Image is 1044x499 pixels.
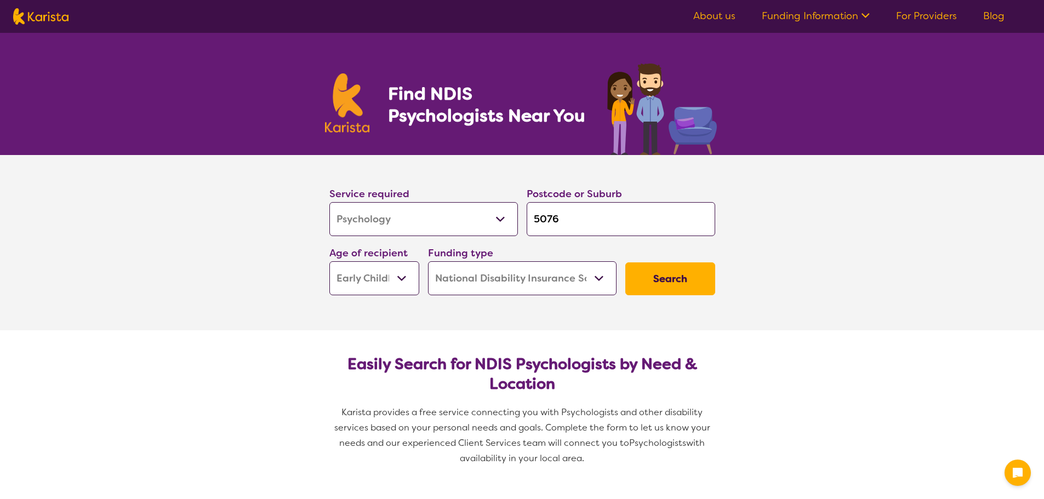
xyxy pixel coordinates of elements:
h2: Easily Search for NDIS Psychologists by Need & Location [338,354,706,394]
button: Search [625,262,715,295]
h1: Find NDIS Psychologists Near You [388,83,591,127]
label: Service required [329,187,409,200]
label: Funding type [428,246,493,260]
img: psychology [603,59,720,155]
a: About us [693,9,735,22]
a: For Providers [896,9,957,22]
label: Postcode or Suburb [527,187,622,200]
span: Karista provides a free service connecting you with Psychologists and other disability services b... [334,406,712,449]
span: Psychologists [629,437,686,449]
img: Karista logo [13,8,69,25]
label: Age of recipient [329,246,408,260]
a: Funding Information [762,9,870,22]
img: Karista logo [325,73,370,133]
a: Blog [983,9,1005,22]
input: Type [527,202,715,236]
